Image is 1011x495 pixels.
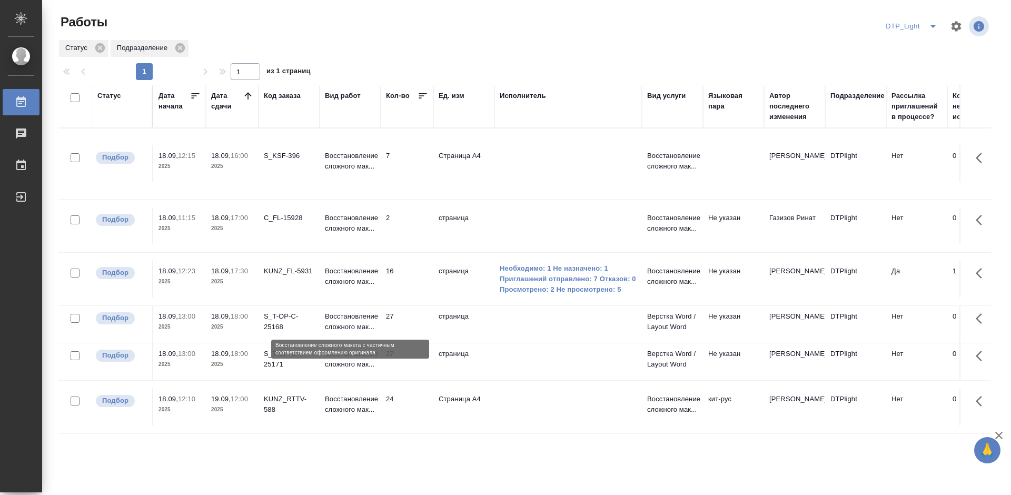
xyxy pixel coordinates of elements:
div: KUNZ_RTTV-588 [264,394,314,415]
div: Можно подбирать исполнителей [95,151,147,165]
p: Восстановление сложного мак... [647,266,698,287]
div: C_FL-15928 [264,213,314,223]
td: Нет [886,145,947,182]
div: Можно подбирать исполнителей [95,213,147,227]
button: Здесь прячутся важные кнопки [969,306,995,331]
div: KUNZ_FL-5931 [264,266,314,276]
p: 2025 [211,161,253,172]
div: Языковая пара [708,91,759,112]
p: 18.09, [158,152,178,160]
td: Да [886,261,947,298]
td: 27 [381,343,433,380]
p: 18.09, [211,350,231,358]
div: Можно подбирать исполнителей [95,349,147,363]
p: 2025 [158,223,201,234]
p: 18.09, [211,152,231,160]
td: 2 [381,207,433,244]
div: Код заказа [264,91,301,101]
td: Нет [886,207,947,244]
p: 2025 [158,322,201,332]
button: Здесь прячутся важные кнопки [969,389,995,414]
p: 18.09, [211,267,231,275]
p: Восстановление сложного мак... [325,394,375,415]
span: Посмотреть информацию [969,16,991,36]
p: 18.09, [158,267,178,275]
td: Не указан [703,343,764,380]
div: S_T-OP-C-25171 [264,349,314,370]
div: Автор последнего изменения [769,91,820,122]
td: Страница А4 [433,145,494,182]
div: Статус [97,91,121,101]
p: Статус [65,43,91,53]
td: Страница А4 [433,389,494,425]
p: 17:30 [231,267,248,275]
span: Работы [58,14,107,31]
td: страница [433,343,494,380]
p: 18.09, [158,395,178,403]
span: из 1 страниц [266,65,311,80]
p: 16:00 [231,152,248,160]
p: 2025 [158,359,201,370]
p: 2025 [211,404,253,415]
p: 12:23 [178,267,195,275]
td: 27 [381,306,433,343]
div: Вид услуги [647,91,686,101]
p: Восстановление сложного мак... [325,151,375,172]
div: Дата сдачи [211,91,243,112]
p: Восстановление сложного мак... [325,311,375,332]
p: Верстка Word / Layout Word [647,349,698,370]
td: Не указан [703,306,764,343]
p: Восстановление сложного мак... [325,349,375,370]
p: Подбор [102,152,128,163]
p: Восстановление сложного мак... [647,394,698,415]
p: 2025 [158,161,201,172]
p: 12:00 [231,395,248,403]
div: Вид работ [325,91,361,101]
td: DTPlight [825,389,886,425]
button: Здесь прячутся важные кнопки [969,261,995,286]
div: S_T-OP-C-25168 [264,311,314,332]
p: 13:00 [178,312,195,320]
p: 12:15 [178,152,195,160]
td: страница [433,261,494,298]
td: кит-рус [703,389,764,425]
td: DTPlight [825,343,886,380]
td: страница [433,306,494,343]
td: [PERSON_NAME] [764,145,825,182]
p: 2025 [211,359,253,370]
p: Восстановление сложного мак... [325,213,375,234]
td: Не указан [703,261,764,298]
td: Нет [886,389,947,425]
div: Можно подбирать исполнителей [95,266,147,280]
td: DTPlight [825,261,886,298]
div: S_KSF-396 [264,151,314,161]
td: 7 [381,145,433,182]
p: Подбор [102,350,128,361]
p: 2025 [211,223,253,234]
div: Рассылка приглашений в процессе? [891,91,942,122]
p: 18.09, [158,312,178,320]
p: 2025 [211,322,253,332]
td: [PERSON_NAME] [764,261,825,298]
p: Верстка Word / Layout Word [647,311,698,332]
td: Газизов Ринат [764,207,825,244]
p: 18.09, [158,214,178,222]
p: Подбор [102,268,128,278]
p: 13:00 [178,350,195,358]
p: 18.09, [158,350,178,358]
p: 18:00 [231,312,248,320]
td: [PERSON_NAME] [764,389,825,425]
div: Подразделение [830,91,885,101]
div: Статус [59,40,108,57]
p: 11:15 [178,214,195,222]
td: [PERSON_NAME] [764,306,825,343]
p: Подбор [102,214,128,225]
td: [PERSON_NAME] [764,343,825,380]
p: 12:10 [178,395,195,403]
td: Не указан [703,207,764,244]
p: Восстановление сложного мак... [647,151,698,172]
p: 18:00 [231,350,248,358]
td: страница [433,207,494,244]
button: Здесь прячутся важные кнопки [969,207,995,233]
div: Можно подбирать исполнителей [95,394,147,408]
